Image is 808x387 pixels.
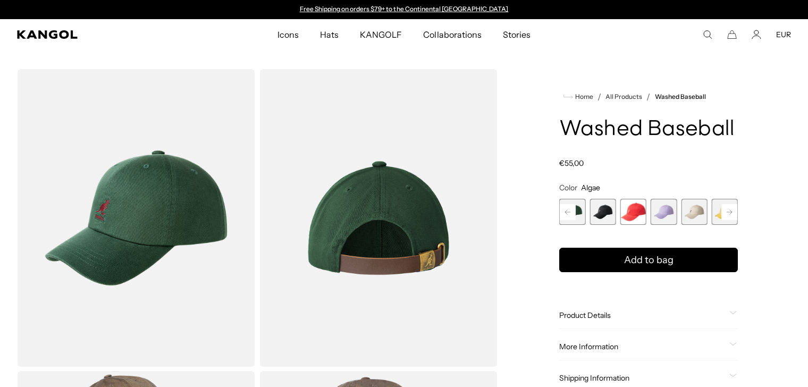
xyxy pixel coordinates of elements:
a: Kangol [17,30,183,39]
label: Black [590,199,616,225]
span: Hats [320,19,339,50]
label: Cherry Glow [620,199,646,225]
slideshow-component: Announcement bar [294,5,514,14]
li: / [593,90,601,103]
div: 2 of 14 [559,199,585,225]
a: Account [752,30,761,39]
label: Algae [559,199,585,225]
img: color-algae [259,69,498,367]
h1: Washed Baseball [559,118,738,141]
a: Free Shipping on orders $79+ to the Continental [GEOGRAPHIC_DATA] [300,5,509,13]
a: Icons [267,19,309,50]
span: Icons [277,19,299,50]
a: All Products [605,93,642,100]
button: Cart [727,30,737,39]
label: Khaki [681,199,707,225]
li: / [642,90,650,103]
span: Home [573,93,593,100]
summary: Search here [703,30,712,39]
span: Algae [581,183,600,192]
span: Stories [503,19,531,50]
div: 6 of 14 [681,199,707,225]
div: 4 of 14 [620,199,646,225]
div: 5 of 14 [651,199,677,225]
span: Shipping Information [559,373,725,383]
a: KANGOLF [349,19,413,50]
span: €55,00 [559,158,584,168]
div: 7 of 14 [712,199,738,225]
span: KANGOLF [360,19,402,50]
a: Washed Baseball [655,93,706,100]
label: Iced Lilac [651,199,677,225]
div: 3 of 14 [590,199,616,225]
span: Color [559,183,577,192]
label: Lemon Sorbet [712,199,738,225]
a: Hats [309,19,349,50]
a: Stories [492,19,541,50]
span: More Information [559,342,725,351]
a: Collaborations [413,19,492,50]
button: EUR [776,30,791,39]
button: Add to bag [559,248,738,272]
div: Announcement [294,5,514,14]
span: Add to bag [624,253,674,267]
a: Home [563,92,593,102]
span: Collaborations [423,19,481,50]
span: Product Details [559,310,725,320]
nav: breadcrumbs [559,90,738,103]
div: 1 of 2 [294,5,514,14]
img: color-algae [17,69,255,367]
